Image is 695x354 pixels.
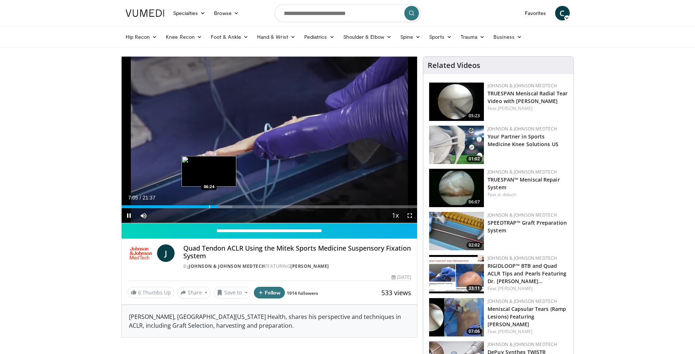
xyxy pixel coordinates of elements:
[488,126,557,132] a: Johnson & Johnson MedTech
[429,169,484,207] a: 06:07
[206,30,253,44] a: Foot & Ankle
[300,30,339,44] a: Pediatrics
[466,156,482,162] span: 01:02
[429,169,484,207] img: e42d750b-549a-4175-9691-fdba1d7a6a0f.150x105_q85_crop-smart_upscale.jpg
[520,6,551,20] a: Favorites
[121,30,162,44] a: Hip Recon
[489,30,526,44] a: Business
[126,9,164,17] img: VuMedi Logo
[127,244,154,262] img: Johnson & Johnson MedTech
[429,212,484,250] a: 02:02
[429,126,484,164] img: 0543fda4-7acd-4b5c-b055-3730b7e439d4.150x105_q85_crop-smart_upscale.jpg
[488,305,566,328] a: Meniscal Capsular Tears (Ramp Lesions) Featuring [PERSON_NAME]
[122,208,136,223] button: Pause
[429,255,484,293] a: 33:11
[488,285,568,292] div: Feat.
[555,6,570,20] a: C
[122,205,417,208] div: Progress Bar
[214,287,251,298] button: Save to
[381,288,411,297] span: 533 views
[488,90,568,104] a: TRUESPAN Meniscal Radial Tear Video with [PERSON_NAME]
[429,83,484,121] img: a9cbc79c-1ae4-425c-82e8-d1f73baa128b.150x105_q85_crop-smart_upscale.jpg
[122,57,417,223] video-js: Video Player
[157,244,175,262] a: J
[488,212,557,218] a: Johnson & Johnson MedTech
[254,287,285,298] button: Follow
[138,289,141,296] span: 6
[182,156,236,187] img: image.jpeg
[488,83,557,89] a: Johnson & Johnson MedTech
[392,274,411,281] div: [DATE]
[290,263,329,269] a: [PERSON_NAME]
[488,328,568,335] div: Feat.
[428,61,480,70] h4: Related Videos
[466,285,482,292] span: 33:11
[488,262,566,285] a: RIGIDLOOP™ BTB and Quad ACLR Tips and Pearls Featuring Dr. [PERSON_NAME]…
[122,305,417,337] div: [PERSON_NAME], [GEOGRAPHIC_DATA][US_STATE] Health, shares his perspective and techniques in ACLR,...
[169,6,210,20] a: Specialties
[429,126,484,164] a: 01:02
[429,83,484,121] a: 05:23
[429,255,484,293] img: 4bc3a03c-f47c-4100-84fa-650097507746.150x105_q85_crop-smart_upscale.jpg
[488,133,558,148] a: Your Partner in Sports Medicine Knee Solutions US
[488,176,560,191] a: TRUESPAN™ Meniscal Repair System
[253,30,300,44] a: Hand & Wrist
[466,242,482,248] span: 02:02
[425,30,456,44] a: Sports
[136,208,151,223] button: Mute
[429,298,484,336] a: 07:06
[429,298,484,336] img: 0c02c3d5-dde0-442f-bbc0-cf861f5c30d7.150x105_q85_crop-smart_upscale.jpg
[456,30,489,44] a: Trauma
[466,113,482,119] span: 05:23
[498,328,532,335] a: [PERSON_NAME]
[161,30,206,44] a: Knee Recon
[429,212,484,250] img: a46a2fe1-2704-4a9e-acc3-1c278068f6c4.150x105_q85_crop-smart_upscale.jpg
[210,6,243,20] a: Browse
[402,208,417,223] button: Fullscreen
[189,263,265,269] a: Johnson & Johnson MedTech
[339,30,396,44] a: Shoulder & Elbow
[388,208,402,223] button: Playback Rate
[287,290,318,296] a: 1914 followers
[488,255,557,261] a: Johnson & Johnson MedTech
[183,263,411,270] div: By FEATURING
[466,199,482,205] span: 06:07
[183,244,411,260] h4: Quad Tendon ACLR Using the Mitek Sports Medicine Suspensory Fixation System
[488,169,557,175] a: Johnson & Johnson MedTech
[128,195,138,201] span: 7:05
[488,105,568,112] div: Feat.
[466,328,482,335] span: 07:06
[488,191,568,198] div: Feat.
[498,105,532,111] a: [PERSON_NAME]
[127,287,174,298] a: 6 Thumbs Up
[488,341,557,347] a: Johnson & Johnson MedTech
[488,219,567,234] a: SPEEDTRAP™ Graft Preparation System
[275,4,421,22] input: Search topics, interventions
[177,287,211,298] button: Share
[140,195,141,201] span: /
[498,191,516,198] a: d. diduch
[498,285,532,292] a: [PERSON_NAME]
[142,195,155,201] span: 21:37
[396,30,425,44] a: Spine
[488,298,557,304] a: Johnson & Johnson MedTech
